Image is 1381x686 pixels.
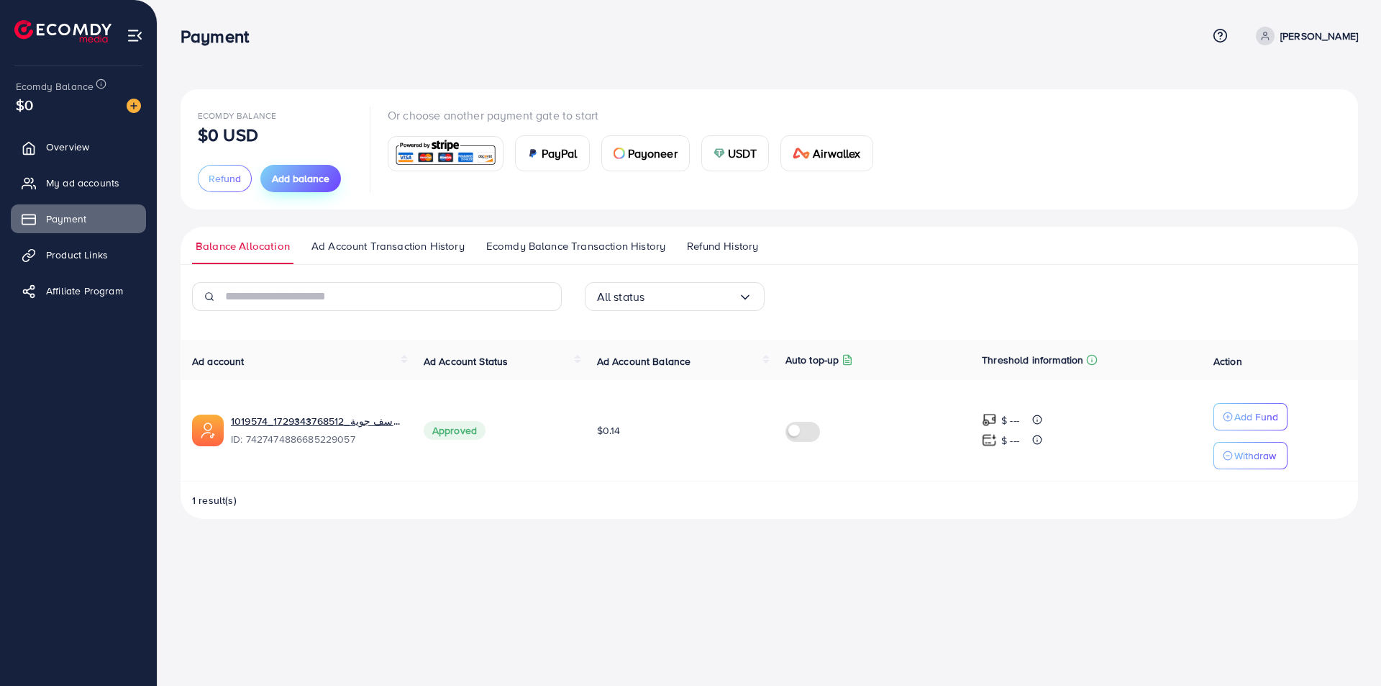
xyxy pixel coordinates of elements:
[585,282,765,311] div: Search for option
[127,99,141,113] img: image
[311,238,465,254] span: Ad Account Transaction History
[1234,447,1276,464] p: Withdraw
[597,286,645,308] span: All status
[11,168,146,197] a: My ad accounts
[192,493,237,507] span: 1 result(s)
[1280,27,1358,45] p: [PERSON_NAME]
[46,212,86,226] span: Payment
[1234,408,1278,425] p: Add Fund
[644,286,737,308] input: Search for option
[11,276,146,305] a: Affiliate Program
[982,351,1083,369] p: Threshold information
[628,145,678,162] span: Payoneer
[785,351,839,369] p: Auto top-up
[687,238,758,254] span: Refund History
[388,136,503,171] a: card
[793,148,810,159] img: card
[192,415,224,446] img: ic-ads-acc.e4c84228.svg
[260,165,341,192] button: Add balance
[1213,354,1242,369] span: Action
[46,176,119,190] span: My ad accounts
[16,94,33,115] span: $0
[127,27,143,44] img: menu
[486,238,665,254] span: Ecomdy Balance Transaction History
[46,248,108,262] span: Product Links
[198,109,276,122] span: Ecomdy Balance
[16,79,94,94] span: Ecomdy Balance
[231,414,401,428] a: 1019574_يوسف جوية_1729343768512
[982,412,997,428] img: top-up amount
[231,432,401,446] span: ID: 7427474886685229057
[198,165,252,192] button: Refund
[614,148,625,159] img: card
[11,240,146,269] a: Product Links
[701,135,770,171] a: cardUSDT
[601,135,690,171] a: cardPayoneer
[198,126,258,143] p: $0 USD
[272,171,329,186] span: Add balance
[597,354,691,369] span: Ad Account Balance
[388,107,885,124] p: Or choose another payment gate to start
[597,423,621,438] span: $0.14
[393,138,498,169] img: card
[231,414,401,447] div: <span class='underline'>1019574_يوسف جوية_1729343768512</span></br>7427474886685229057
[728,145,757,162] span: USDT
[1001,432,1019,449] p: $ ---
[780,135,872,171] a: cardAirwallex
[1250,27,1358,45] a: [PERSON_NAME]
[424,421,486,440] span: Approved
[181,26,260,47] h3: Payment
[11,204,146,233] a: Payment
[196,238,290,254] span: Balance Allocation
[1213,442,1287,469] button: Withdraw
[714,148,725,159] img: card
[46,140,89,154] span: Overview
[14,20,111,42] img: logo
[209,171,241,186] span: Refund
[542,145,578,162] span: PayPal
[813,145,860,162] span: Airwallex
[527,148,539,159] img: card
[982,433,997,448] img: top-up amount
[1213,403,1287,430] button: Add Fund
[424,354,509,369] span: Ad Account Status
[46,284,123,298] span: Affiliate Program
[515,135,590,171] a: cardPayPal
[1001,412,1019,429] p: $ ---
[11,132,146,161] a: Overview
[1320,621,1370,675] iframe: Chat
[192,354,245,369] span: Ad account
